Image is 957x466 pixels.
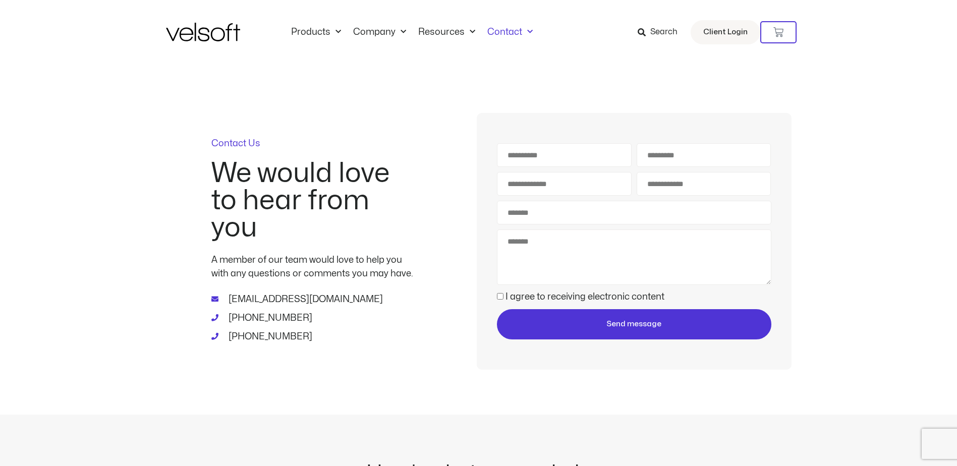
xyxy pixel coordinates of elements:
[703,26,748,39] span: Client Login
[285,27,347,38] a: ProductsMenu Toggle
[226,293,383,306] span: [EMAIL_ADDRESS][DOMAIN_NAME]
[226,311,312,325] span: [PHONE_NUMBER]
[285,27,539,38] nav: Menu
[481,27,539,38] a: ContactMenu Toggle
[211,253,413,280] p: A member of our team would love to help you with any questions or comments you may have.
[211,160,413,242] h2: We would love to hear from you
[412,27,481,38] a: ResourcesMenu Toggle
[226,330,312,343] span: [PHONE_NUMBER]
[650,26,678,39] span: Search
[497,309,771,339] button: Send message
[606,318,661,330] span: Send message
[211,293,413,306] a: [EMAIL_ADDRESS][DOMAIN_NAME]
[211,139,413,148] p: Contact Us
[638,24,685,41] a: Search
[166,23,240,41] img: Velsoft Training Materials
[347,27,412,38] a: CompanyMenu Toggle
[691,20,760,44] a: Client Login
[505,293,664,301] label: I agree to receiving electronic content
